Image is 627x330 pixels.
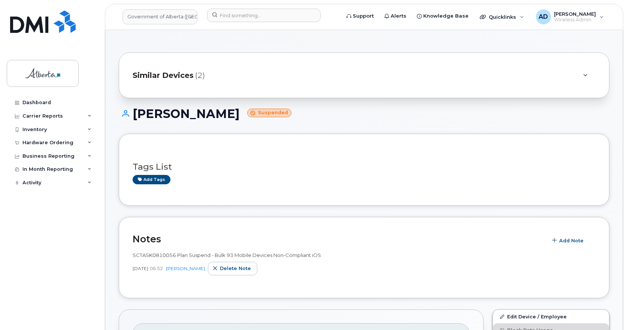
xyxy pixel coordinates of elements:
[208,262,257,275] button: Delete note
[150,265,163,272] span: 06:52
[195,70,205,81] span: (2)
[133,252,321,258] span: SCTASK0810056 Plan Suspend - Bulk 93 Mobile Devices Non-Compliant iOS
[220,265,251,272] span: Delete note
[119,107,609,120] h1: [PERSON_NAME]
[166,266,205,271] a: [PERSON_NAME]
[133,162,596,172] h3: Tags List
[133,265,148,272] span: [DATE]
[493,310,609,323] a: Edit Device / Employee
[247,109,291,117] small: Suspended
[133,70,194,81] span: Similar Devices
[547,234,590,247] button: Add Note
[133,175,170,184] a: Add tags
[559,237,584,244] span: Add Note
[133,233,543,245] h2: Notes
